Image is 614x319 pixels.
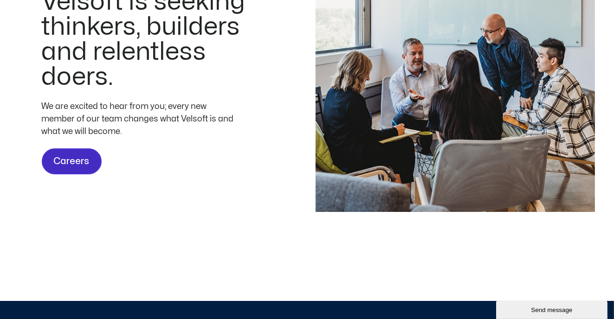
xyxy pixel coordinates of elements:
[42,100,237,138] div: We are excited to hear from you; every new member of our team changes what Velsoft is and what we...
[54,154,90,169] span: Careers
[496,299,609,319] iframe: chat widget
[42,148,102,174] a: Careers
